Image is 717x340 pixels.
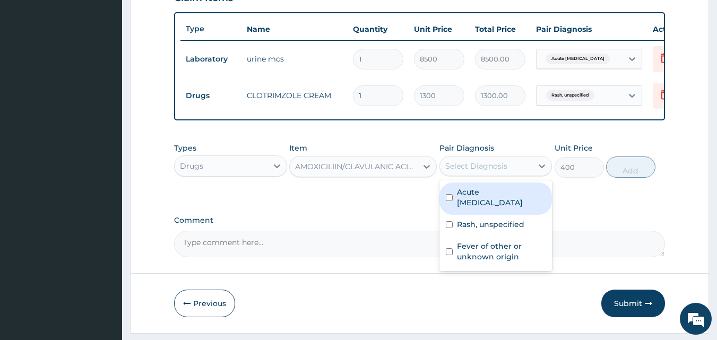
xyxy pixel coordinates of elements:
textarea: Type your message and hit 'Enter' [5,227,202,264]
th: Pair Diagnosis [531,19,647,40]
div: AMOXICILIIN/CLAVULANIC ACID 625MG TAB [295,161,418,172]
th: Total Price [470,19,531,40]
label: Comment [174,216,666,225]
label: Unit Price [555,143,593,153]
button: Add [606,156,655,178]
th: Type [180,19,241,39]
button: Submit [601,290,665,317]
td: Drugs [180,86,241,106]
div: Drugs [180,161,203,171]
img: d_794563401_company_1708531726252_794563401 [20,53,43,80]
div: Chat with us now [55,59,178,73]
th: Actions [647,19,701,40]
div: Minimize live chat window [174,5,200,31]
button: Previous [174,290,235,317]
label: Types [174,144,196,153]
td: Laboratory [180,49,241,69]
span: Rash, unspecified [546,90,594,101]
td: CLOTRIMZOLE CREAM [241,85,348,106]
label: Item [289,143,307,153]
th: Quantity [348,19,409,40]
span: We're online! [62,102,146,210]
div: Select Diagnosis [445,161,507,171]
label: Acute [MEDICAL_DATA] [457,187,546,208]
label: Fever of other or unknown origin [457,241,546,262]
span: Acute [MEDICAL_DATA] [546,54,610,64]
label: Pair Diagnosis [439,143,494,153]
th: Unit Price [409,19,470,40]
td: urine mcs [241,48,348,69]
th: Name [241,19,348,40]
label: Rash, unspecified [457,219,524,230]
